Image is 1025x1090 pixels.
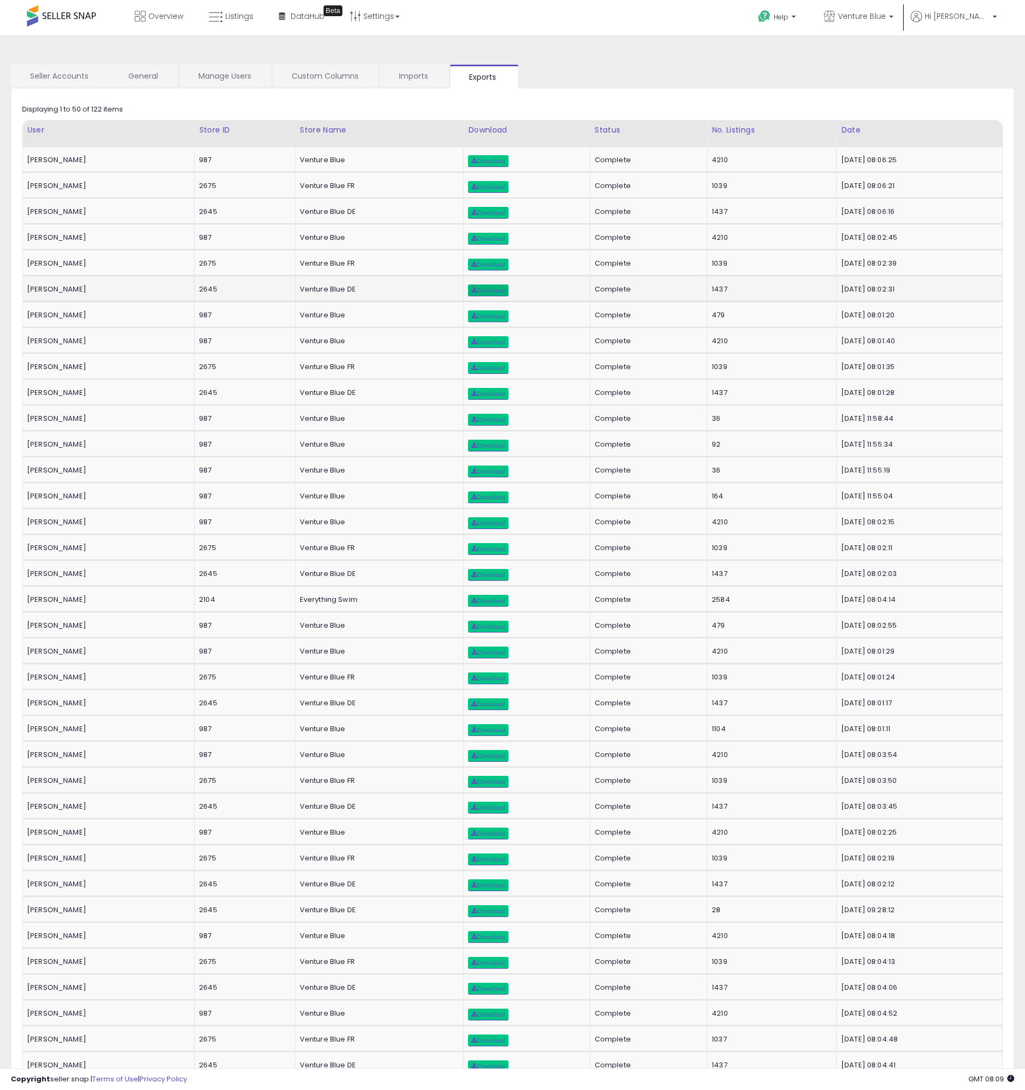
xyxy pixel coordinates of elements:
div: Venture Blue [300,233,456,242]
div: [DATE] 08:04:13 [841,957,994,967]
a: Help [749,2,807,35]
div: 1039 [712,543,828,553]
div: 92 [712,440,828,449]
span: Download [471,365,505,371]
span: Download [471,1037,505,1044]
div: Venture Blue [300,724,456,734]
div: [PERSON_NAME] [27,802,186,811]
div: Complete [595,698,699,708]
a: Download [468,336,508,348]
div: 1437 [712,207,828,217]
div: [PERSON_NAME] [27,621,186,630]
a: Download [468,155,508,167]
div: 987 [199,491,286,501]
div: 1039 [712,957,828,967]
div: Complete [595,517,699,527]
div: Complete [595,181,699,191]
span: Download [471,598,505,604]
div: 987 [199,1009,286,1018]
div: Complete [595,388,699,398]
div: [DATE] 08:02:39 [841,259,994,268]
a: Download [468,569,508,581]
span: Download [471,546,505,552]
a: Download [468,983,508,995]
span: Download [471,856,505,863]
span: Download [471,985,505,992]
div: Status [595,124,703,136]
a: Download [468,931,508,943]
div: 987 [199,310,286,320]
div: [DATE] 08:01:11 [841,724,994,734]
div: Venture Blue [300,336,456,346]
span: Download [471,442,505,449]
div: [DATE] 08:06:16 [841,207,994,217]
div: [DATE] 08:03:45 [841,802,994,811]
div: Everything Swim [300,595,456,605]
div: [PERSON_NAME] [27,207,186,217]
div: 2675 [199,957,286,967]
a: Download [468,621,508,633]
span: Download [471,261,505,268]
div: 2675 [199,853,286,863]
div: 987 [199,155,286,165]
div: [DATE] 08:02:55 [841,621,994,630]
div: 2675 [199,362,286,372]
div: Complete [595,983,699,992]
a: Download [468,414,508,426]
span: Download [471,649,505,656]
div: [PERSON_NAME] [27,595,186,605]
a: Download [468,724,508,736]
div: Complete [595,905,699,915]
a: Hi [PERSON_NAME] [911,11,997,35]
a: Download [468,1060,508,1072]
a: Download [468,543,508,555]
div: Venture Blue FR [300,672,456,682]
a: Download [468,750,508,762]
div: Venture Blue FR [300,853,456,863]
div: Complete [595,466,699,475]
div: Complete [595,595,699,605]
div: [DATE] 11:55:19 [841,466,994,475]
div: Venture Blue [300,440,456,449]
div: Complete [595,233,699,242]
div: 4210 [712,828,828,837]
div: [DATE] 08:03:54 [841,750,994,760]
div: 1104 [712,724,828,734]
div: 36 [712,466,828,475]
div: Complete [595,802,699,811]
span: Download [471,830,505,837]
div: Complete [595,155,699,165]
div: [PERSON_NAME] [27,905,186,915]
div: [DATE] 08:02:15 [841,517,994,527]
div: Venture Blue [300,931,456,941]
a: Download [468,595,508,607]
div: Venture Blue [300,466,456,475]
div: [PERSON_NAME] [27,259,186,268]
div: Venture Blue FR [300,957,456,967]
div: Venture Blue FR [300,362,456,372]
div: Venture Blue [300,155,456,165]
div: [DATE] 08:02:03 [841,569,994,579]
span: Download [471,313,505,320]
div: [DATE] 08:01:40 [841,336,994,346]
div: [DATE] 08:04:06 [841,983,994,992]
div: [PERSON_NAME] [27,776,186,786]
div: Complete [595,569,699,579]
div: [PERSON_NAME] [27,853,186,863]
div: Venture Blue DE [300,569,456,579]
a: Terms of Use [92,1074,138,1084]
div: Complete [595,750,699,760]
div: [DATE] 08:01:17 [841,698,994,708]
a: Download [468,466,508,477]
span: Download [471,184,505,190]
div: [DATE] 09:28:12 [841,905,994,915]
div: 2104 [199,595,286,605]
div: [PERSON_NAME] [27,362,186,372]
div: 1039 [712,776,828,786]
a: Download [468,698,508,710]
div: [PERSON_NAME] [27,233,186,242]
span: Download [471,235,505,242]
div: [DATE] 08:01:20 [841,310,994,320]
div: 2645 [199,569,286,579]
div: Complete [595,828,699,837]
